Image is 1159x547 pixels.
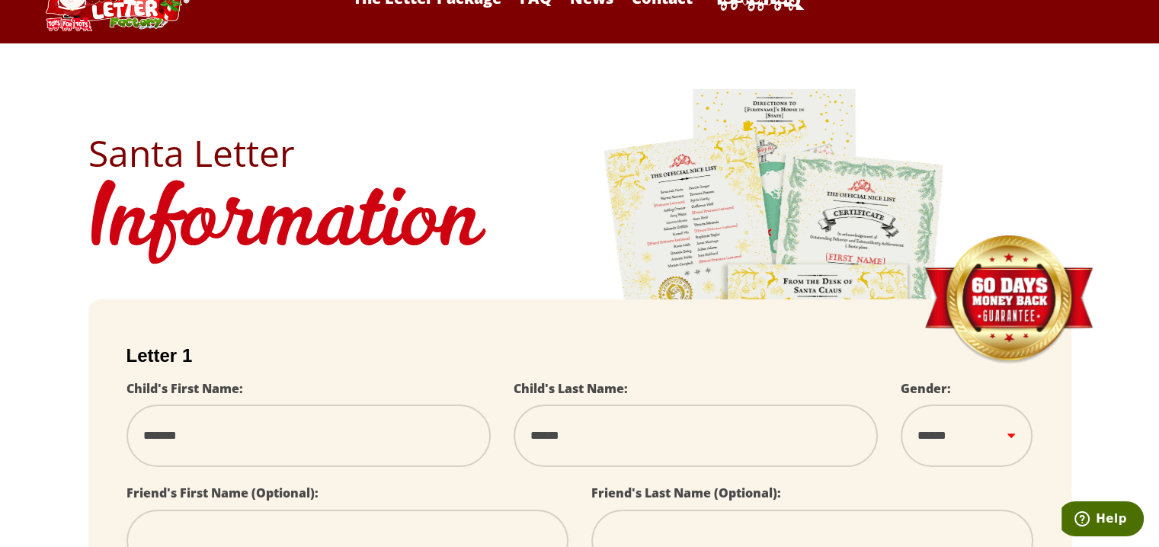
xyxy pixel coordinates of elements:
label: Child's Last Name: [514,380,628,397]
h2: Santa Letter [88,135,1071,171]
img: Money Back Guarantee [923,235,1094,365]
label: Friend's First Name (Optional): [126,485,319,501]
h1: Information [88,171,1071,277]
iframe: Opens a widget where you can find more information [1061,501,1144,539]
h2: Letter 1 [126,345,1033,366]
label: Child's First Name: [126,380,243,397]
img: letters.png [603,87,946,513]
label: Friend's Last Name (Optional): [591,485,781,501]
label: Gender: [901,380,951,397]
